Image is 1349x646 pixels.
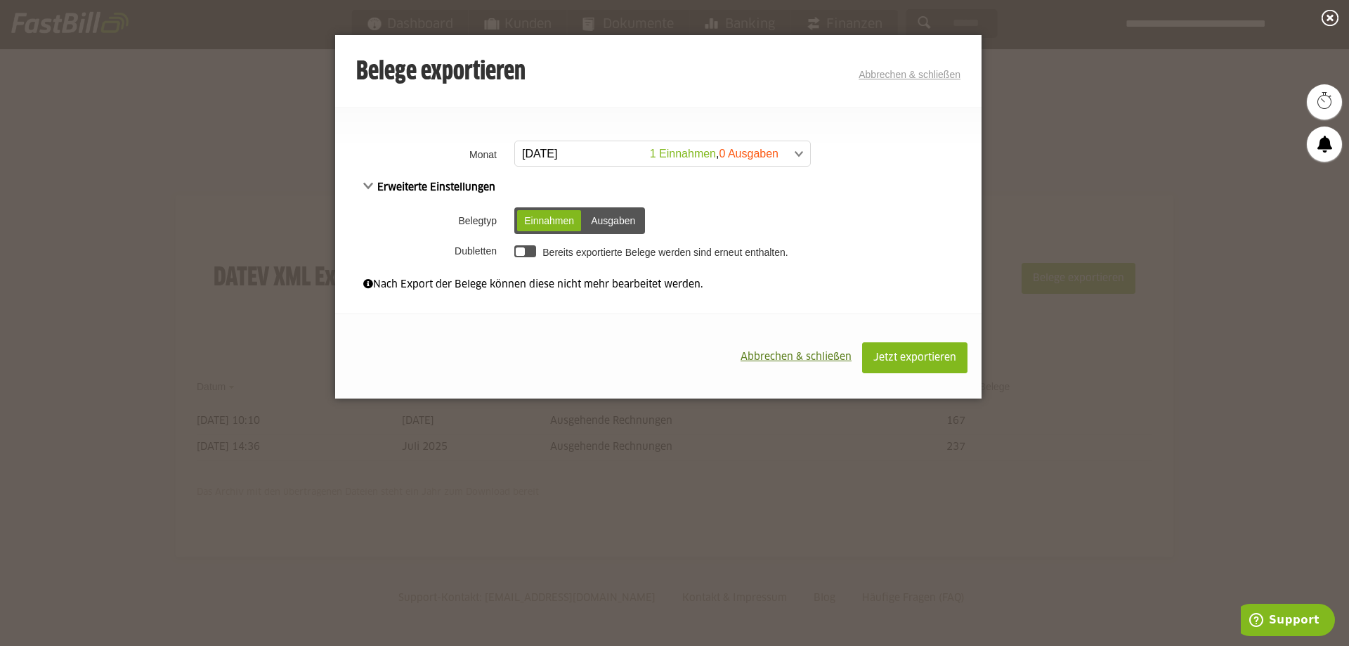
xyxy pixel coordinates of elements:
iframe: Öffnet ein Widget, in dem Sie weitere Informationen finden [1241,604,1335,639]
a: Abbrechen & schließen [859,69,960,80]
div: Nach Export der Belege können diese nicht mehr bearbeitet werden. [363,277,953,292]
button: Jetzt exportieren [862,342,967,373]
h3: Belege exportieren [356,58,526,86]
span: Erweiterte Einstellungen [363,183,495,193]
th: Belegtyp [335,202,511,239]
th: Monat [335,136,511,172]
button: Abbrechen & schließen [730,342,862,372]
div: Einnahmen [517,210,581,231]
label: Bereits exportierte Belege werden sind erneut enthalten. [542,247,788,258]
span: Abbrechen & schließen [741,352,852,362]
span: Jetzt exportieren [873,353,956,363]
th: Dubletten [335,239,511,263]
div: Ausgaben [584,210,642,231]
